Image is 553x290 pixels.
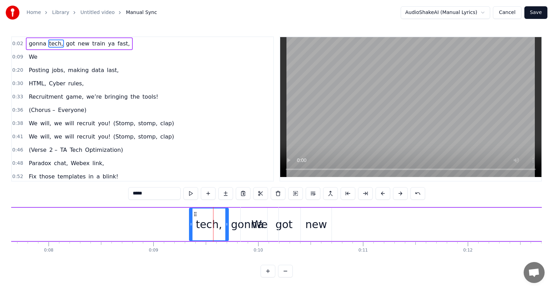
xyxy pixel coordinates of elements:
span: Posting [28,66,50,74]
span: Tech [69,146,83,154]
button: Save [524,6,547,19]
span: rules, [67,79,84,87]
span: clap) [160,119,175,127]
span: tools! [142,93,159,101]
span: tech, [48,40,64,48]
span: will, [39,119,52,127]
span: Cyber [48,79,66,87]
span: in [88,172,94,181]
span: stomp, [137,133,158,141]
div: got [275,217,292,232]
span: the [130,93,140,101]
span: Everyone) [57,106,87,114]
div: 0:09 [149,248,158,253]
div: 0:12 [463,248,473,253]
span: got [65,40,76,48]
span: data [91,66,105,74]
span: you! [97,133,111,141]
span: 2 – [49,146,58,154]
span: 0:46 [12,147,23,154]
img: youka [6,6,20,20]
span: chat, [53,159,69,167]
div: gonna [231,217,264,232]
span: templates [57,172,87,181]
span: Webex [70,159,90,167]
span: 0:48 [12,160,23,167]
span: 0:20 [12,67,23,74]
span: a [96,172,101,181]
span: you! [97,119,111,127]
span: link, [92,159,105,167]
span: will [64,133,75,141]
span: will, [39,133,52,141]
span: stomp, [137,119,158,127]
a: Untitled video [80,9,115,16]
nav: breadcrumb [27,9,157,16]
div: Open chat [524,262,545,283]
span: Optimization) [85,146,124,154]
span: 0:30 [12,80,23,87]
span: 0:41 [12,133,23,140]
span: we [53,119,63,127]
span: blink! [102,172,119,181]
div: 0:08 [44,248,53,253]
span: those [38,172,55,181]
span: recruit [76,133,96,141]
span: We [28,53,38,61]
span: We [28,119,38,127]
div: 0:10 [254,248,263,253]
span: Manual Sync [126,9,157,16]
div: tech, [196,217,222,232]
span: gonna [28,40,47,48]
span: recruit [76,119,96,127]
span: (Chorus – [28,106,56,114]
span: fast, [117,40,130,48]
div: new [305,217,327,232]
span: Paradox [28,159,52,167]
span: Recruitment [28,93,64,101]
span: we [53,133,63,141]
span: last, [106,66,119,74]
span: 0:02 [12,40,23,47]
span: 0:38 [12,120,23,127]
span: 0:09 [12,54,23,61]
span: ya [107,40,115,48]
span: jobs, [51,66,66,74]
span: (Stomp, [112,119,136,127]
span: (Stomp, [112,133,136,141]
span: will [64,119,75,127]
span: game, [65,93,84,101]
span: (Verse [28,146,47,154]
span: 0:33 [12,93,23,100]
span: clap) [160,133,175,141]
span: 0:36 [12,107,23,114]
span: TA [59,146,67,154]
span: new [77,40,90,48]
div: 0:11 [358,248,368,253]
span: bringing [104,93,128,101]
span: HTML, [28,79,47,87]
span: making [67,66,89,74]
div: We [252,217,268,232]
a: Home [27,9,41,16]
span: We [28,133,38,141]
span: Fix [28,172,37,181]
button: Cancel [493,6,521,19]
span: train [92,40,106,48]
span: 0:52 [12,173,23,180]
a: Library [52,9,69,16]
span: we’re [86,93,102,101]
